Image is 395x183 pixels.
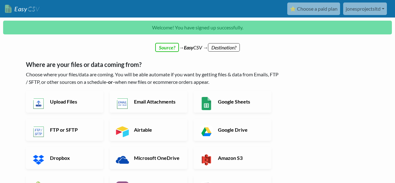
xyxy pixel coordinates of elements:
[106,79,115,85] b: -or-
[200,125,213,138] img: Google Drive App & API
[200,97,213,110] img: Google Sheets App & API
[216,99,265,104] h6: Google Sheets
[194,147,271,169] a: Amazon S3
[116,153,129,166] img: Microsoft OneDrive App & API
[48,155,97,161] h6: Dropbox
[194,91,271,113] a: Google Sheets
[343,3,387,15] a: jonesprojectsltd
[287,3,340,15] a: ⭐ Choose a paid plan
[132,99,181,104] h6: Email Attachments
[116,97,129,110] img: Email New CSV or XLSX File App & API
[32,125,45,138] img: FTP or SFTP App & API
[216,127,265,133] h6: Google Drive
[3,21,392,34] p: Welcome! You have signed up successfully.
[132,155,181,161] h6: Microsoft OneDrive
[110,119,187,141] a: Airtable
[194,119,271,141] a: Google Drive
[200,153,213,166] img: Amazon S3 App & API
[110,91,187,113] a: Email Attachments
[26,61,280,68] h5: Where are your files or data coming from?
[116,125,129,138] img: Airtable App & API
[27,5,39,13] span: CSV
[26,119,104,141] a: FTP or SFTP
[26,71,280,86] p: Choose where your files/data are coming. You will be able automate if you want by getting files &...
[216,155,265,161] h6: Amazon S3
[5,3,39,15] a: EasyCSV
[26,91,104,113] a: Upload Files
[26,147,104,169] a: Dropbox
[32,97,45,110] img: Upload Files App & API
[32,153,45,166] img: Dropbox App & API
[20,38,376,51] div: → CSV →
[110,147,187,169] a: Microsoft OneDrive
[48,127,97,133] h6: FTP or SFTP
[48,99,97,104] h6: Upload Files
[132,127,181,133] h6: Airtable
